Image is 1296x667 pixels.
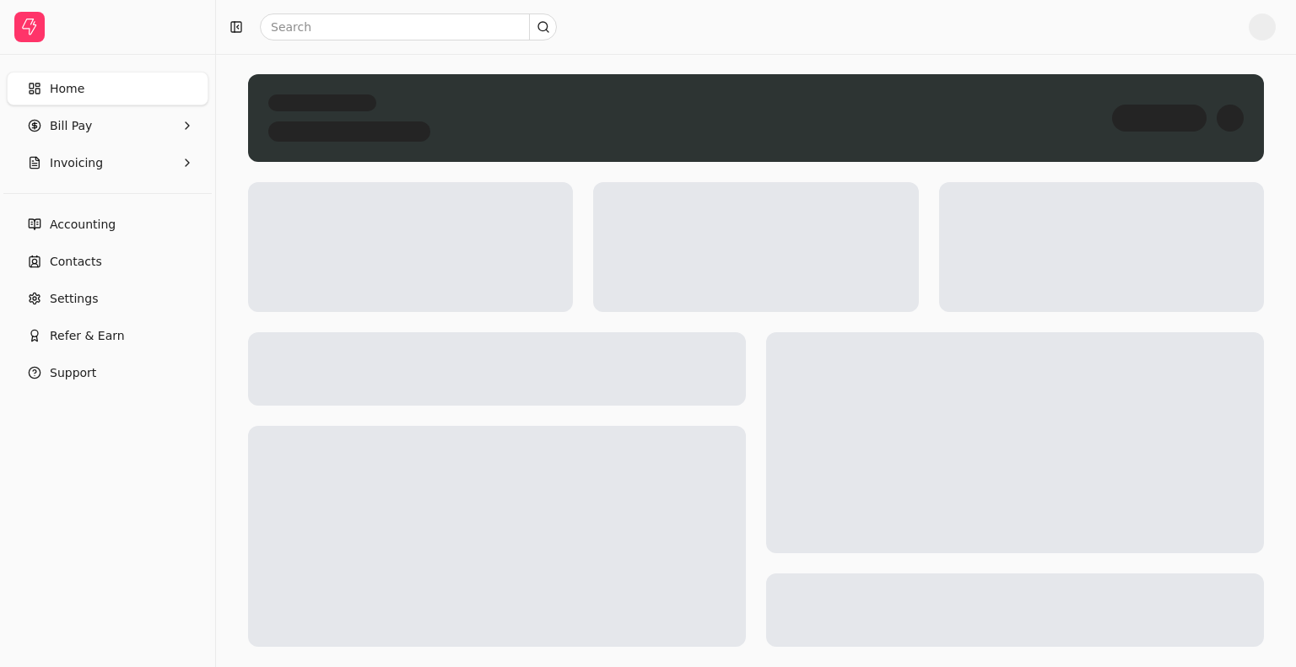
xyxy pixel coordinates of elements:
a: Settings [7,282,208,315]
span: Invoicing [50,154,103,172]
button: Refer & Earn [7,319,208,352]
span: Contacts [50,253,102,271]
a: Accounting [7,207,208,241]
span: Bill Pay [50,117,92,135]
a: Contacts [7,245,208,278]
input: Search [260,13,557,40]
span: Home [50,80,84,98]
span: Settings [50,290,98,308]
span: Support [50,364,96,382]
button: Support [7,356,208,390]
a: Home [7,72,208,105]
button: Invoicing [7,146,208,180]
span: Refer & Earn [50,327,125,345]
button: Bill Pay [7,109,208,143]
span: Accounting [50,216,116,234]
